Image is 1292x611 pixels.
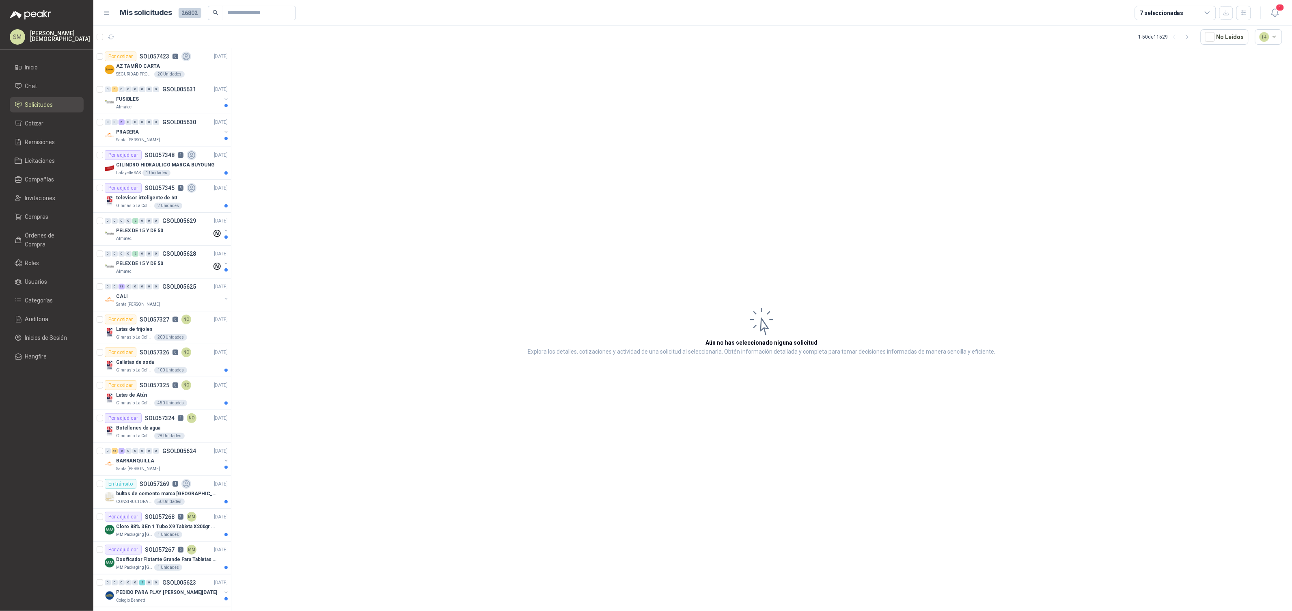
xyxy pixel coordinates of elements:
[10,78,84,94] a: Chat
[25,333,67,342] span: Inicios de Sesión
[116,71,153,78] p: SEGURIDAD PROVISER LTDA
[140,382,169,388] p: SOL057325
[214,184,228,192] p: [DATE]
[132,119,138,125] div: 0
[162,86,196,92] p: GSOL005631
[162,251,196,257] p: GSOL005628
[93,377,231,410] a: Por cotizarSOL0573250NO[DATE] Company LogoLatas de AtúnGimnasio La Colina450 Unidades
[145,415,175,421] p: SOL057324
[132,218,138,224] div: 2
[93,410,231,443] a: Por adjudicarSOL0573241NO[DATE] Company LogoBotellones de aguaGimnasio La Colina28 Unidades
[105,52,136,61] div: Por cotizar
[25,259,39,268] span: Roles
[140,350,169,355] p: SOL057326
[162,218,196,224] p: GSOL005629
[146,251,152,257] div: 0
[140,481,169,487] p: SOL057269
[116,128,139,136] p: PRADERA
[139,119,145,125] div: 0
[187,512,196,522] div: MM
[1140,9,1184,17] div: 7 seleccionadas
[10,209,84,225] a: Compras
[145,185,175,191] p: SOL057345
[214,480,228,488] p: [DATE]
[10,190,84,206] a: Invitaciones
[1201,29,1249,45] button: No Leídos
[105,492,114,502] img: Company Logo
[25,352,47,361] span: Hangfire
[105,578,229,604] a: 0 0 0 0 0 2 0 0 GSOL005623[DATE] Company LogoPEDIDO PARA PLAY [PERSON_NAME][DATE]Colegio Bennett
[116,260,163,268] p: PELEX DE 15 Y DE 50
[125,448,132,454] div: 0
[119,86,125,92] div: 0
[116,391,147,399] p: Latas de Atún
[140,317,169,322] p: SOL057327
[132,284,138,289] div: 0
[214,415,228,422] p: [DATE]
[25,138,55,147] span: Remisiones
[139,448,145,454] div: 0
[105,216,229,242] a: 0 0 0 0 2 0 0 0 GSOL005629[DATE] Company LogoPELEX DE 15 Y DE 50Almatec
[116,499,153,505] p: CONSTRUCTORA GRUPO FIP
[25,194,56,203] span: Invitaciones
[125,218,132,224] div: 0
[1268,6,1282,20] button: 1
[116,268,132,275] p: Almatec
[140,54,169,59] p: SOL057423
[105,545,142,555] div: Por adjudicar
[105,525,114,535] img: Company Logo
[25,119,44,128] span: Cotizar
[1139,30,1194,43] div: 1 - 50 de 11529
[105,446,229,472] a: 0 45 8 0 0 0 0 0 GSOL005624[DATE] Company LogoBARRANQUILLASanta [PERSON_NAME]
[93,476,231,509] a: En tránsitoSOL0572691[DATE] Company Logobultos de cemento marca [GEOGRAPHIC_DATA][PERSON_NAME]- E...
[105,251,111,257] div: 0
[25,315,49,324] span: Auditoria
[105,393,114,403] img: Company Logo
[119,119,125,125] div: 5
[10,349,84,364] a: Hangfire
[116,523,217,531] p: Cloro 88% 3 En 1 Tubo X9 Tableta X200gr Oxycl
[132,251,138,257] div: 2
[214,151,228,159] p: [DATE]
[116,235,132,242] p: Almatec
[116,104,132,110] p: Almatec
[119,218,125,224] div: 0
[116,589,217,596] p: PEDIDO PARA PLAY [PERSON_NAME][DATE]
[10,134,84,150] a: Remisiones
[173,350,178,355] p: 0
[116,334,153,341] p: Gimnasio La Colina
[142,170,170,176] div: 1 Unidades
[214,53,228,60] p: [DATE]
[1255,29,1283,45] button: 14
[173,481,178,487] p: 1
[116,63,160,70] p: AZ TAMÑO CARTA
[10,172,84,187] a: Compañías
[125,86,132,92] div: 0
[214,349,228,356] p: [DATE]
[93,147,231,180] a: Por adjudicarSOL0573481[DATE] Company LogoCILINDRO HIDRAULICO MARCA BUYOUNGLafayette SAS1 Unidades
[181,380,191,390] div: NO
[112,580,118,585] div: 0
[105,150,142,160] div: Por adjudicar
[162,580,196,585] p: GSOL005623
[10,330,84,345] a: Inicios de Sesión
[10,274,84,289] a: Usuarios
[116,490,217,498] p: bultos de cemento marca [GEOGRAPHIC_DATA][PERSON_NAME]- Entrega en [GEOGRAPHIC_DATA]-Cauca
[116,301,160,308] p: Santa [PERSON_NAME]
[528,347,996,357] p: Explora los detalles, cotizaciones y actividad de una solicitud al seleccionarla. Obtén informaci...
[93,48,231,81] a: Por cotizarSOL0574230[DATE] Company LogoAZ TAMÑO CARTASEGURIDAD PROVISER LTDA20 Unidades
[105,229,114,239] img: Company Logo
[214,283,228,291] p: [DATE]
[178,152,183,158] p: 1
[213,10,218,15] span: search
[116,95,139,103] p: FUSIBLES
[105,117,229,143] a: 0 0 5 0 0 0 0 0 GSOL005630[DATE] Company LogoPRADERASanta [PERSON_NAME]
[173,54,178,59] p: 0
[116,564,153,571] p: MM Packaging [GEOGRAPHIC_DATA]
[173,382,178,388] p: 0
[116,227,163,235] p: PELEX DE 15 Y DE 50
[10,255,84,271] a: Roles
[105,282,229,308] a: 0 0 11 0 0 0 0 0 GSOL005625[DATE] Company LogoCALISanta [PERSON_NAME]
[116,466,160,472] p: Santa [PERSON_NAME]
[105,249,229,275] a: 0 0 0 0 2 0 0 0 GSOL005628[DATE] Company LogoPELEX DE 15 Y DE 50Almatec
